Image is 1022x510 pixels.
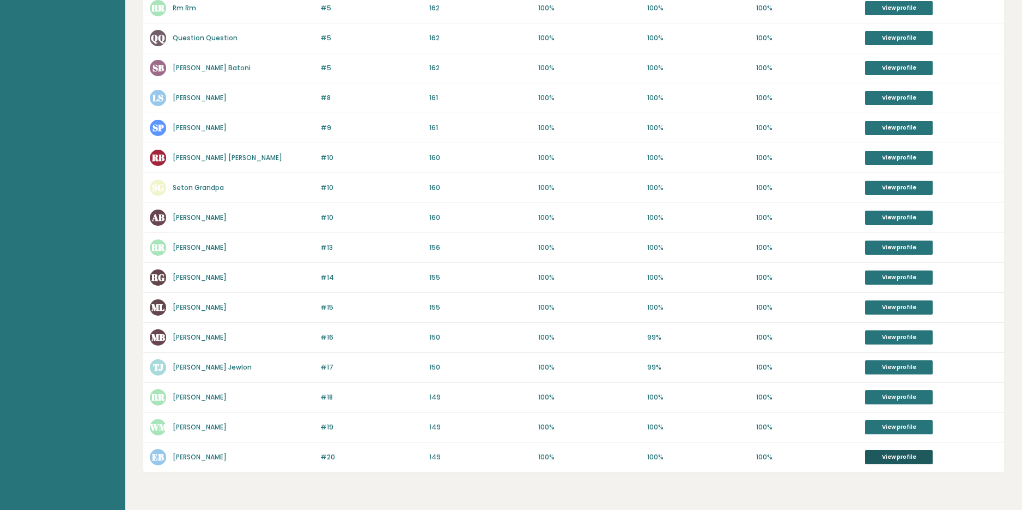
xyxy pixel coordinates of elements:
a: Seton Grandpa [173,183,224,192]
a: View profile [865,211,933,225]
a: View profile [865,360,933,374]
a: [PERSON_NAME] [173,123,227,132]
p: 150 [429,362,532,372]
text: RR [151,2,165,14]
p: 149 [429,422,532,432]
a: View profile [865,450,933,464]
p: 100% [538,392,641,402]
a: View profile [865,420,933,434]
p: 100% [538,3,641,13]
p: 100% [538,123,641,133]
p: 100% [538,213,641,223]
p: 100% [756,93,859,103]
p: 100% [538,33,641,43]
p: #14 [320,273,423,282]
p: #13 [320,243,423,253]
p: 149 [429,452,532,462]
p: 100% [647,303,750,312]
p: 100% [756,392,859,402]
a: [PERSON_NAME] [173,333,227,342]
p: 100% [538,93,641,103]
p: #20 [320,452,423,462]
a: [PERSON_NAME] [173,273,227,282]
p: 99% [647,333,750,342]
p: 100% [647,3,750,13]
p: #18 [320,392,423,402]
p: 100% [756,123,859,133]
p: 100% [647,273,750,282]
text: LS [153,91,163,104]
a: Rm Rm [173,3,196,13]
text: WM [149,421,167,433]
p: 100% [647,392,750,402]
p: 150 [429,333,532,342]
p: 100% [756,153,859,163]
p: 149 [429,392,532,402]
a: [PERSON_NAME] [173,422,227,432]
p: #10 [320,153,423,163]
text: RG [151,271,165,284]
p: #16 [320,333,423,342]
a: View profile [865,91,933,105]
text: ML [151,301,165,314]
a: [PERSON_NAME] [173,93,227,102]
p: 100% [647,422,750,432]
p: #9 [320,123,423,133]
p: 162 [429,63,532,73]
p: 162 [429,33,532,43]
text: RR [151,391,165,403]
a: View profile [865,121,933,135]
p: #17 [320,362,423,372]
text: TJ [153,361,163,373]
p: #5 [320,33,423,43]
text: RB [151,151,165,164]
p: 100% [756,63,859,73]
p: 100% [756,303,859,312]
a: [PERSON_NAME] [173,303,227,312]
p: 161 [429,93,532,103]
p: #10 [320,213,423,223]
a: [PERSON_NAME] Jewlon [173,362,252,372]
a: View profile [865,1,933,15]
p: 100% [756,213,859,223]
p: 100% [647,243,750,253]
p: #19 [320,422,423,432]
p: 155 [429,273,532,282]
p: #5 [320,63,423,73]
p: 100% [756,452,859,462]
p: #8 [320,93,423,103]
p: 100% [647,183,750,193]
p: #5 [320,3,423,13]
p: 100% [538,362,641,372]
p: 100% [647,123,750,133]
p: 100% [538,452,641,462]
a: View profile [865,271,933,285]
p: 100% [538,333,641,342]
text: AB [151,211,165,224]
a: View profile [865,300,933,315]
p: 100% [756,333,859,342]
p: 100% [647,153,750,163]
a: View profile [865,151,933,165]
p: 100% [647,213,750,223]
a: View profile [865,61,933,75]
p: 100% [538,303,641,312]
p: 160 [429,153,532,163]
p: 156 [429,243,532,253]
a: View profile [865,390,933,404]
a: [PERSON_NAME] [173,392,227,402]
p: 100% [756,3,859,13]
a: Question Question [173,33,238,42]
text: QQ [151,32,165,44]
a: View profile [865,31,933,45]
p: #10 [320,183,423,193]
p: 100% [756,362,859,372]
p: 100% [647,452,750,462]
p: 100% [538,63,641,73]
p: #15 [320,303,423,312]
a: View profile [865,330,933,345]
p: 100% [538,183,641,193]
a: [PERSON_NAME] [173,243,227,252]
p: 100% [538,273,641,282]
p: 100% [756,273,859,282]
